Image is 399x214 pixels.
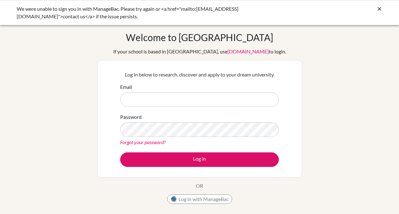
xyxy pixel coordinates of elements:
label: Password [120,113,142,121]
h1: Welcome to [GEOGRAPHIC_DATA] [126,32,273,43]
a: [DOMAIN_NAME] [227,48,269,54]
label: Email [120,83,132,91]
a: Forgot your password? [120,139,166,145]
button: Log in [120,152,279,167]
div: If your school is based in [GEOGRAPHIC_DATA], use to login. [113,48,286,55]
p: OR [196,182,203,190]
div: We were unable to sign you in with ManageBac. Please try again or <a href="mailto:[EMAIL_ADDRESS]... [17,5,288,20]
p: Log in below to research, discover and apply to your dream university. [120,71,279,78]
button: Log in with ManageBac [167,194,232,204]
